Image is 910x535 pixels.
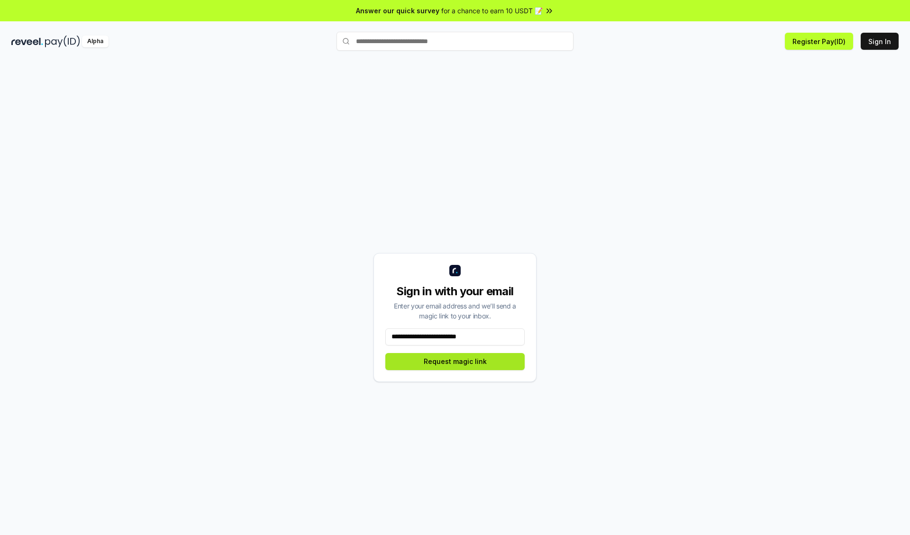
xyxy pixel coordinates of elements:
div: Sign in with your email [385,284,525,299]
button: Register Pay(ID) [785,33,853,50]
div: Alpha [82,36,109,47]
span: Answer our quick survey [356,6,439,16]
div: Enter your email address and we’ll send a magic link to your inbox. [385,301,525,321]
img: reveel_dark [11,36,43,47]
span: for a chance to earn 10 USDT 📝 [441,6,543,16]
img: logo_small [449,265,461,276]
img: pay_id [45,36,80,47]
button: Sign In [861,33,899,50]
button: Request magic link [385,353,525,370]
